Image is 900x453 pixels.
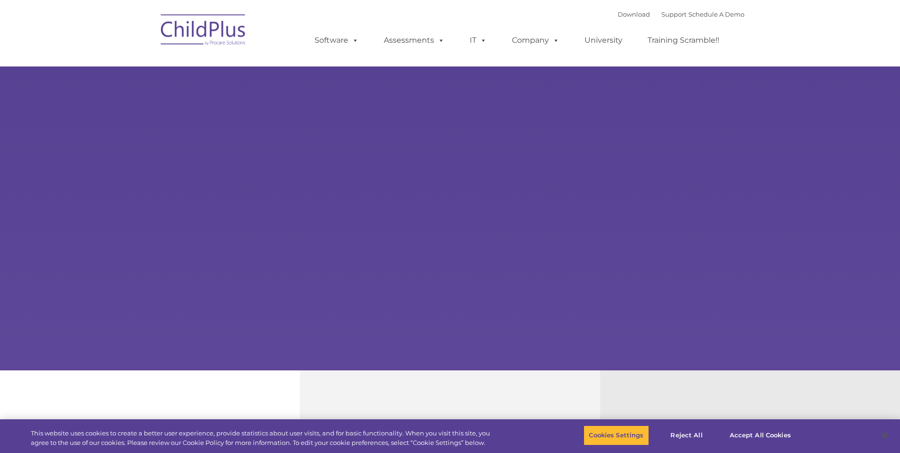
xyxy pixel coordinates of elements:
a: Software [305,31,368,50]
button: Close [874,425,895,446]
font: | [618,10,744,18]
a: Training Scramble!! [638,31,729,50]
a: IT [460,31,496,50]
button: Cookies Settings [584,425,649,445]
a: Assessments [374,31,454,50]
img: ChildPlus by Procare Solutions [156,8,251,55]
button: Accept All Cookies [724,425,796,445]
a: Support [661,10,687,18]
a: Download [618,10,650,18]
a: Schedule A Demo [688,10,744,18]
button: Reject All [657,425,716,445]
div: This website uses cookies to create a better user experience, provide statistics about user visit... [31,429,495,447]
a: Company [502,31,569,50]
a: University [575,31,632,50]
